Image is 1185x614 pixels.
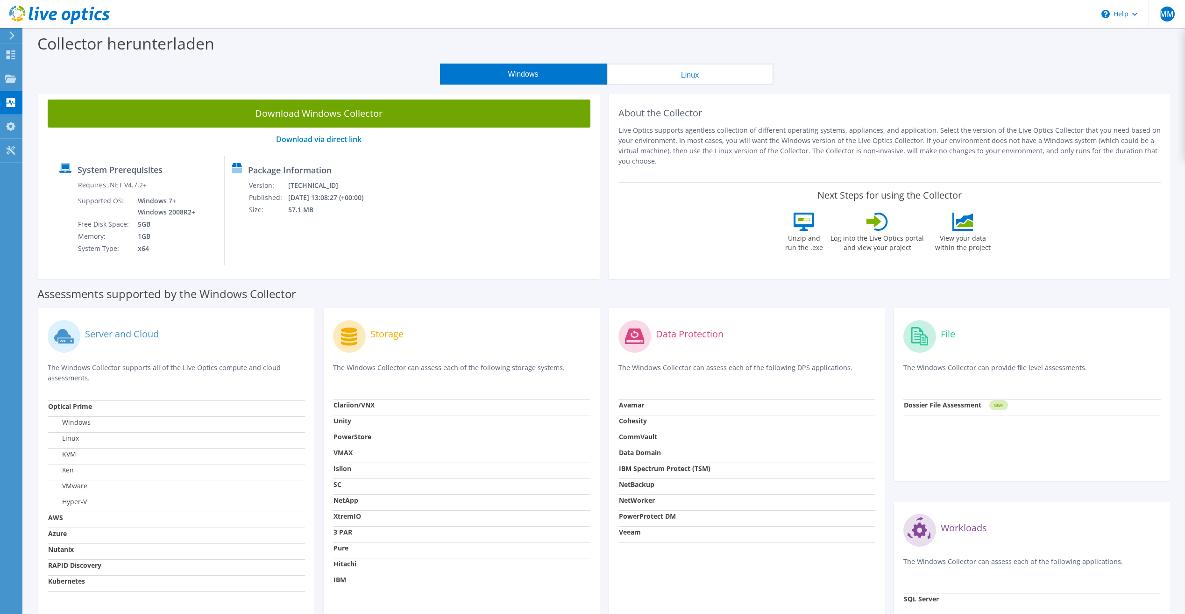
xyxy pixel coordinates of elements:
[85,329,159,339] label: Server and Cloud
[48,402,92,411] strong: Optical Prime
[334,559,356,568] strong: Hitachi
[48,363,305,383] p: The Windows Collector supports all of the Live Optics compute and cloud assessments.
[288,192,376,204] td: [DATE] 13:08:27 (+00:00)
[48,100,590,128] a: Download Windows Collector
[48,513,63,522] strong: AWS
[941,523,987,533] label: Workloads
[37,33,214,54] label: Collector herunterladen
[618,363,876,382] p: The Windows Collector can assess each of the following DPS applications.
[619,448,661,457] strong: Data Domain
[904,594,939,603] strong: SQL Server
[288,179,376,192] td: [TECHNICAL_ID]
[619,528,641,536] strong: Veeam
[131,230,197,243] td: 1GB
[817,190,962,201] label: Next Steps for using the Collector
[48,561,101,570] strong: RAPID Discovery
[619,480,654,489] strong: NetBackup
[334,432,371,441] strong: PowerStore
[276,134,362,144] a: Download via direct link
[1160,7,1175,21] span: MM
[48,529,67,538] strong: Azure
[334,528,352,536] strong: 3 PAR
[903,363,1161,382] p: The Windows Collector can provide file level assessments.
[607,64,773,85] button: Linux
[618,125,1161,166] p: Live Optics supports agentless collection of different operating systems, appliances, and applica...
[334,464,351,473] strong: Isilon
[334,400,375,409] strong: Clariion/VNX
[903,557,1161,576] p: The Windows Collector can assess each of the following applications.
[48,434,79,443] label: Linux
[48,418,91,427] label: Windows
[248,165,332,175] label: Package Information
[782,231,825,252] label: Unzip and run the .exe
[78,243,131,255] td: System Type:
[830,231,924,252] label: Log into the Live Optics portal and view your project
[248,204,288,216] td: Size:
[334,448,353,457] strong: VMAX
[334,543,348,552] strong: Pure
[333,363,590,382] p: The Windows Collector can assess each of the following storage systems.
[248,192,288,204] td: Published:
[619,496,655,505] strong: NetWorker
[48,545,74,554] strong: Nutanix
[248,179,288,192] td: Version:
[48,577,85,585] strong: Kubernetes
[48,450,76,459] label: KVM
[78,218,131,230] td: Free Disk Space:
[440,64,607,85] button: Windows
[48,465,74,475] label: Xen
[288,204,376,216] td: 57.1 MB
[48,481,87,491] label: VMware
[619,400,644,409] strong: Avamar
[334,512,361,521] strong: XtremIO
[37,289,296,299] label: Assessments supported by the Windows Collector
[334,480,341,489] strong: SC
[619,512,676,521] strong: PowerProtect DM
[619,464,710,473] strong: IBM Spectrum Protect (TSM)
[370,329,404,339] label: Storage
[334,496,358,505] strong: NetApp
[334,575,346,584] strong: IBM
[618,107,1161,119] h2: About the Collector
[334,416,351,425] strong: Unity
[78,180,147,190] label: Requires .NET V4.7.2+
[656,329,724,339] label: Data Protection
[994,403,1003,408] tspan: NEW!
[1101,10,1110,18] svg: \n
[131,243,197,255] td: x64
[941,329,955,339] label: File
[78,195,131,218] td: Supported OS:
[904,400,981,409] strong: Dossier File Assessment
[619,416,647,425] strong: Cohesity
[131,218,197,230] td: 5GB
[78,230,131,243] td: Memory:
[131,195,197,218] td: Windows 7+ Windows 2008R2+
[48,497,87,507] label: Hyper-V
[78,165,163,174] label: System Prerequisites
[619,432,657,441] strong: CommVault
[929,231,996,252] label: View your data within the project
